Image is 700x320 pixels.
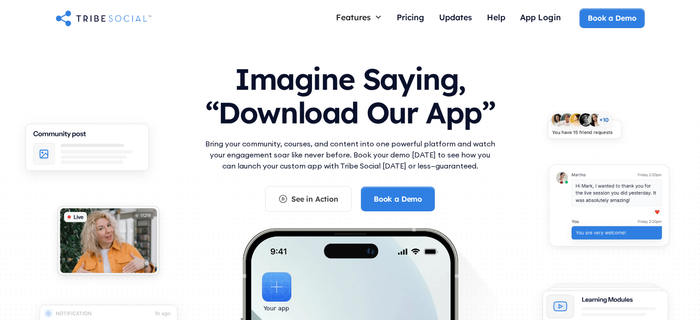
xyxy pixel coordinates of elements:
a: See in Action [265,186,352,212]
a: Help [480,8,513,28]
a: Book a Demo [579,8,644,28]
div: See in Action [291,194,338,204]
div: Updates [439,12,472,22]
div: Features [329,8,389,26]
img: An illustration of New friends requests [539,106,630,150]
img: An illustration of Community Feed [14,116,161,186]
img: An illustration of chat [539,157,679,259]
a: Updates [432,8,480,28]
h1: Imagine Saying, “Download Our App” [203,53,498,134]
a: home [56,9,151,27]
img: An illustration of Live video [49,199,168,286]
p: Bring your community, courses, and content into one powerful platform and watch your engagement s... [203,138,498,171]
a: Book a Demo [361,186,435,211]
div: Features [336,12,371,22]
div: App Login [520,12,561,22]
a: App Login [513,8,568,28]
div: Help [487,12,505,22]
a: Pricing [389,8,432,28]
div: Your app [264,303,289,314]
div: Pricing [397,12,424,22]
